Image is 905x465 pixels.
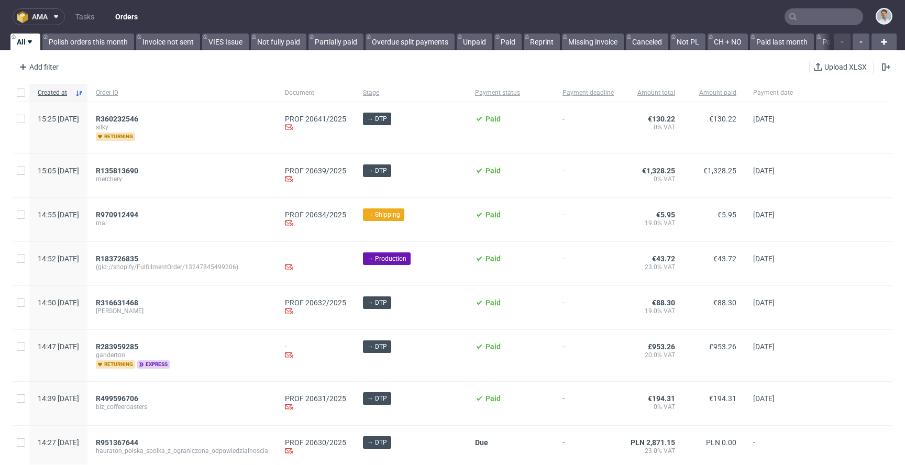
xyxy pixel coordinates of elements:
span: 14:52 [DATE] [38,254,79,263]
a: R360232546 [96,115,140,123]
span: R951367644 [96,438,138,447]
span: R316631468 [96,298,138,307]
span: £953.26 [648,342,675,351]
span: → DTP [367,166,387,175]
a: R135813690 [96,167,140,175]
span: - [562,254,614,273]
div: Add filter [15,59,61,75]
span: PLN 0.00 [706,438,736,447]
span: Stage [363,88,458,97]
span: Payment deadline [562,88,614,97]
span: → Production [367,254,406,263]
span: → DTP [367,394,387,403]
a: Missing invoice [562,34,624,50]
span: 15:05 [DATE] [38,167,79,175]
a: Orders [109,8,144,25]
span: €130.22 [709,115,736,123]
span: → Shipping [367,210,400,219]
span: R970912494 [96,211,138,219]
a: Canceled [626,34,668,50]
span: €194.31 [648,394,675,403]
a: Partially paid [308,34,363,50]
span: €88.30 [713,298,736,307]
span: - [562,167,614,185]
a: Invoice not sent [136,34,200,50]
span: Amount paid [692,88,736,97]
span: → DTP [367,114,387,124]
span: Order ID [96,88,268,97]
span: - [562,211,614,229]
span: - [562,342,614,369]
span: Paid [485,254,501,263]
span: Payment status [475,88,546,97]
span: returning [96,360,135,369]
span: 23.0% VAT [631,447,675,455]
span: [DATE] [753,211,775,219]
span: 14:39 [DATE] [38,394,79,403]
span: 0% VAT [631,175,675,183]
a: Unpaid [457,34,492,50]
a: PROF 20634/2025 [285,211,346,219]
span: 19.0% VAT [631,307,675,315]
a: Polish orders this month [42,34,134,50]
a: Reprint [524,34,560,50]
span: Paid [485,211,501,219]
span: R499596706 [96,394,138,403]
span: Due [475,438,488,447]
span: express [137,360,170,369]
span: Paid [485,394,501,403]
img: Wojciech Sadowski [877,9,891,24]
span: merchery [96,175,268,183]
span: ganderton [96,351,268,359]
span: → DTP [367,438,387,447]
span: €88.30 [652,298,675,307]
span: [DATE] [753,115,775,123]
span: 19.0% VAT [631,219,675,227]
span: - [562,298,614,317]
a: Paid [494,34,522,50]
a: PROF 20630/2025 [285,438,346,447]
span: - [562,394,614,413]
span: (gid://shopify/FulfillmentOrder/13247845499206) [96,263,268,271]
span: €1,328.25 [703,167,736,175]
span: Document [285,88,346,97]
span: 0% VAT [631,123,675,131]
a: Paid this month [816,34,880,50]
a: Paid last month [750,34,814,50]
a: R316631468 [96,298,140,307]
span: 14:50 [DATE] [38,298,79,307]
span: biz_coffeeroasters [96,403,268,411]
span: [PERSON_NAME] [96,307,268,315]
a: PROF 20639/2025 [285,167,346,175]
a: R499596706 [96,394,140,403]
span: £953.26 [709,342,736,351]
span: [DATE] [753,254,775,263]
span: silky [96,123,268,131]
span: [DATE] [753,394,775,403]
a: Not fully paid [251,34,306,50]
a: Overdue split payments [366,34,455,50]
span: [DATE] [753,298,775,307]
a: PROF 20632/2025 [285,298,346,307]
span: Created at [38,88,71,97]
span: 14:47 [DATE] [38,342,79,351]
span: €5.95 [718,211,736,219]
span: €1,328.25 [642,167,675,175]
span: R360232546 [96,115,138,123]
a: CH + NO [708,34,748,50]
a: Tasks [69,8,101,25]
img: logo [17,11,32,23]
span: 14:27 [DATE] [38,438,79,447]
button: ama [13,8,65,25]
span: R135813690 [96,167,138,175]
div: - [285,342,346,361]
span: mai [96,219,268,227]
a: VIES Issue [202,34,249,50]
a: PROF 20631/2025 [285,394,346,403]
span: 14:55 [DATE] [38,211,79,219]
span: 20.0% VAT [631,351,675,359]
span: - [753,438,793,457]
span: Upload XLSX [822,63,869,71]
span: €43.72 [713,254,736,263]
span: - [562,115,614,141]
